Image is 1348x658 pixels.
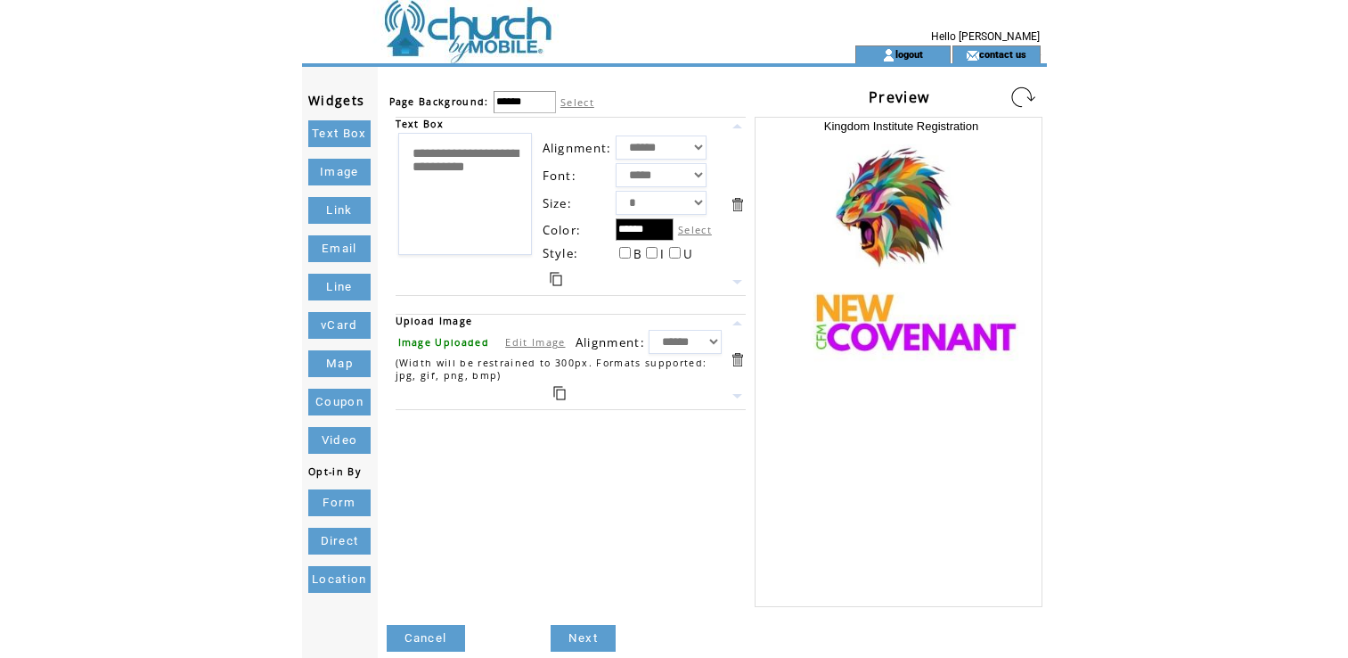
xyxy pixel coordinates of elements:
label: Select [678,223,712,236]
a: Move this item down [729,388,746,405]
a: Location [308,566,371,593]
a: Form [308,489,371,516]
span: (Width will be restrained to 300px. Formats supported: jpg, gif, png, bmp) [396,357,707,382]
a: Cancel [387,625,465,652]
a: Delete this item [729,196,746,213]
a: Text Box [308,120,371,147]
a: Edit Image [505,335,565,349]
span: Opt-in By [308,465,361,478]
span: Style: [543,245,579,261]
span: Text Box [396,118,445,130]
a: Duplicate this item [553,386,566,400]
a: Move this item down [729,274,746,291]
span: Size: [543,195,573,211]
span: Upload Image [396,315,473,327]
a: logout [895,48,923,60]
a: contact us [979,48,1026,60]
img: account_icon.gif [882,48,895,62]
a: Line [308,274,371,300]
a: Email [308,235,371,262]
a: Duplicate this item [550,272,562,286]
a: Delete this item [729,351,746,368]
a: Coupon [308,389,371,415]
span: I [660,246,665,262]
span: Preview [869,87,929,107]
span: Font: [543,168,577,184]
a: Next [551,625,616,652]
a: Direct [308,528,371,555]
span: Image Uploaded [398,336,490,349]
a: Link [308,197,371,224]
img: images [768,133,1035,400]
span: Color: [543,222,582,238]
img: contact_us_icon.gif [966,48,979,62]
span: B [633,246,642,262]
a: Move this item up [729,118,746,135]
font: Kingdom Institute Registration [824,119,978,133]
a: Image [308,159,371,185]
label: Select [560,95,594,109]
span: Hello [PERSON_NAME] [931,30,1040,43]
a: Video [308,427,371,454]
span: Widgets [308,92,364,109]
a: vCard [308,312,371,339]
span: Page Background: [389,95,489,108]
a: Map [308,350,371,377]
span: U [683,246,693,262]
a: Move this item up [729,315,746,332]
span: Alignment: [543,140,612,156]
span: Alignment: [576,334,645,350]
